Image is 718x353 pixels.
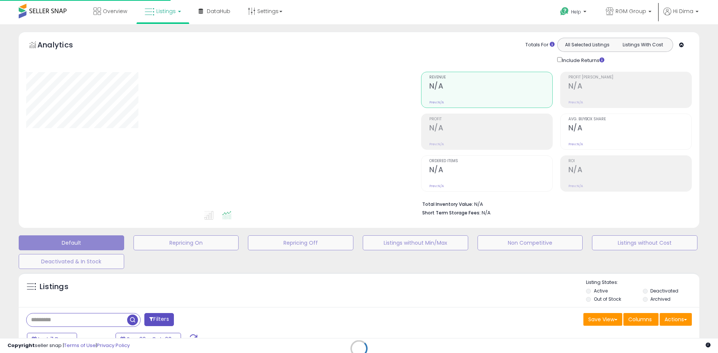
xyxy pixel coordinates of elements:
[19,235,124,250] button: Default
[478,235,583,250] button: Non Competitive
[616,7,646,15] span: RGM Group
[673,7,693,15] span: Hi Dima
[568,165,691,176] h2: N/A
[429,184,444,188] small: Prev: N/A
[7,342,35,349] strong: Copyright
[429,75,552,80] span: Revenue
[592,235,697,250] button: Listings without Cost
[568,100,583,105] small: Prev: N/A
[429,100,444,105] small: Prev: N/A
[482,209,491,216] span: N/A
[568,75,691,80] span: Profit [PERSON_NAME]
[134,235,239,250] button: Repricing On
[422,199,686,208] li: N/A
[560,7,569,16] i: Get Help
[568,82,691,92] h2: N/A
[568,124,691,134] h2: N/A
[207,7,230,15] span: DataHub
[156,7,176,15] span: Listings
[103,7,127,15] span: Overview
[568,184,583,188] small: Prev: N/A
[568,142,583,146] small: Prev: N/A
[429,117,552,121] span: Profit
[248,235,353,250] button: Repricing Off
[422,201,473,207] b: Total Inventory Value:
[37,40,88,52] h5: Analytics
[571,9,581,15] span: Help
[7,342,130,349] div: seller snap | |
[559,40,615,50] button: All Selected Listings
[525,41,555,49] div: Totals For
[422,210,481,216] b: Short Term Storage Fees:
[429,124,552,134] h2: N/A
[429,159,552,163] span: Ordered Items
[663,7,699,24] a: Hi Dima
[615,40,671,50] button: Listings With Cost
[19,254,124,269] button: Deactivated & In Stock
[568,117,691,121] span: Avg. Buybox Share
[363,235,468,250] button: Listings without Min/Max
[429,142,444,146] small: Prev: N/A
[552,56,613,64] div: Include Returns
[429,82,552,92] h2: N/A
[429,165,552,176] h2: N/A
[568,159,691,163] span: ROI
[554,1,594,24] a: Help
